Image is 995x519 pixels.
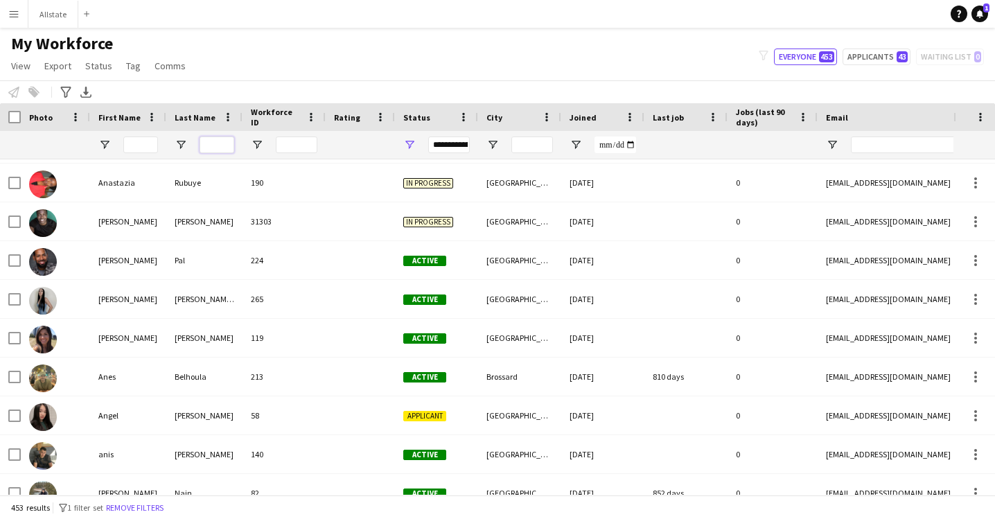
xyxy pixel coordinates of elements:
button: Remove filters [103,500,166,516]
div: 0 [728,280,818,318]
div: [DATE] [561,280,644,318]
div: [PERSON_NAME] [PERSON_NAME] [166,280,243,318]
div: 0 [728,358,818,396]
div: 0 [728,474,818,512]
button: Open Filter Menu [175,139,187,151]
a: Status [80,57,118,75]
a: Export [39,57,77,75]
span: In progress [403,217,453,227]
div: 58 [243,396,326,434]
span: View [11,60,30,72]
div: Anes [90,358,166,396]
div: [DATE] [561,319,644,357]
div: 0 [728,202,818,240]
a: Comms [149,57,191,75]
img: Anes Belhoula [29,364,57,392]
span: Status [85,60,112,72]
img: Andre Pal [29,248,57,276]
img: Anjlai Nain [29,481,57,509]
div: [GEOGRAPHIC_DATA] [478,164,561,202]
div: [DATE] [561,241,644,279]
app-action-btn: Export XLSX [78,84,94,100]
div: 140 [243,435,326,473]
span: City [486,112,502,123]
div: [PERSON_NAME] [90,319,166,357]
span: Active [403,450,446,460]
button: Everyone453 [774,49,837,65]
div: 31303 [243,202,326,240]
span: Export [44,60,71,72]
span: First Name [98,112,141,123]
a: Tag [121,57,146,75]
span: Status [403,112,430,123]
div: [GEOGRAPHIC_DATA] [478,396,561,434]
span: Active [403,333,446,344]
span: Email [826,112,848,123]
div: [PERSON_NAME] [166,202,243,240]
div: Pal [166,241,243,279]
button: Applicants43 [843,49,910,65]
span: 1 filter set [67,502,103,513]
span: Tag [126,60,141,72]
span: My Workforce [11,33,113,54]
img: Andrea Venegas [29,326,57,353]
span: Active [403,294,446,305]
div: 852 days [644,474,728,512]
div: [PERSON_NAME] [166,396,243,434]
span: Workforce ID [251,107,301,127]
span: Active [403,489,446,499]
div: 0 [728,164,818,202]
div: [DATE] [561,474,644,512]
div: 82 [243,474,326,512]
input: Last Name Filter Input [200,137,234,153]
img: Anastazia Rubuye [29,170,57,198]
div: Nain [166,474,243,512]
div: Belhoula [166,358,243,396]
input: Joined Filter Input [595,137,636,153]
div: [DATE] [561,164,644,202]
div: [GEOGRAPHIC_DATA] [478,435,561,473]
span: Last Name [175,112,215,123]
div: [DATE] [561,358,644,396]
div: 0 [728,435,818,473]
span: Last job [653,112,684,123]
div: [GEOGRAPHIC_DATA] [478,241,561,279]
a: View [6,57,36,75]
div: [PERSON_NAME] [166,319,243,357]
div: [PERSON_NAME] [90,280,166,318]
div: 213 [243,358,326,396]
span: 453 [819,51,834,62]
input: Workforce ID Filter Input [276,137,317,153]
div: 0 [728,241,818,279]
div: [GEOGRAPHIC_DATA] [478,280,561,318]
div: 265 [243,280,326,318]
div: [DATE] [561,396,644,434]
input: City Filter Input [511,137,553,153]
div: [GEOGRAPHIC_DATA] [478,319,561,357]
div: Anastazia [90,164,166,202]
div: Brossard [478,358,561,396]
div: [GEOGRAPHIC_DATA] [478,474,561,512]
div: 119 [243,319,326,357]
span: Active [403,256,446,266]
div: [PERSON_NAME] [90,474,166,512]
span: Comms [155,60,186,72]
div: 190 [243,164,326,202]
button: Open Filter Menu [570,139,582,151]
span: Jobs (last 90 days) [736,107,793,127]
div: 810 days [644,358,728,396]
div: Angel [90,396,166,434]
span: 1 [983,3,989,12]
div: anis [90,435,166,473]
a: 1 [971,6,988,22]
div: 0 [728,396,818,434]
img: Andre Anthony Reid [29,209,57,237]
div: [PERSON_NAME] [166,435,243,473]
div: Rubuye [166,164,243,202]
button: Open Filter Menu [98,139,111,151]
div: [PERSON_NAME] [90,202,166,240]
div: 224 [243,241,326,279]
img: anis Djouder [29,442,57,470]
div: [DATE] [561,435,644,473]
button: Allstate [28,1,78,28]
